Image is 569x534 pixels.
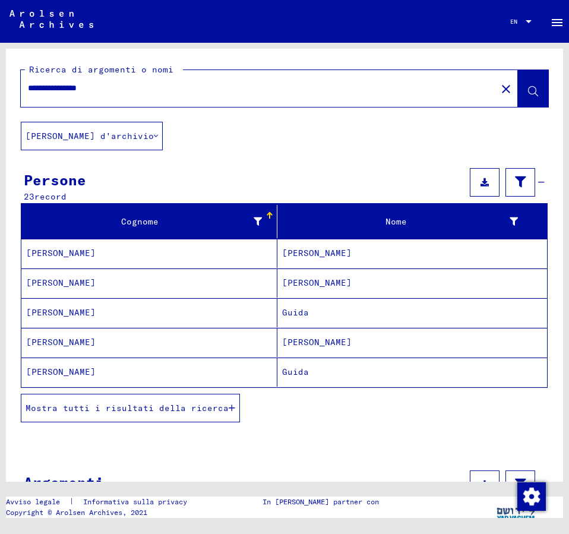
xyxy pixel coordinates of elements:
mat-cell: [PERSON_NAME] [21,358,277,387]
mat-icon: close [499,82,513,96]
div: Cognome [26,216,262,228]
div: Cognome [26,212,277,231]
button: Toggle sidenav [545,10,569,33]
mat-cell: [PERSON_NAME] [21,328,277,357]
div: | [6,497,201,507]
span: 23 [24,191,34,202]
div: Argomenti [24,472,104,493]
span: EN [510,18,523,25]
mat-cell: [PERSON_NAME] [277,328,547,357]
mat-header-cell: Nome [277,205,547,238]
button: Mostra tutti i risultati della ricerca [21,394,240,422]
mat-label: Ricerca di argomenti o nomi [29,64,173,75]
img: Cambiare il consenso [517,482,546,511]
img: yv_logo.png [494,497,539,526]
img: Arolsen_neg.svg [10,10,93,28]
mat-cell: [PERSON_NAME] [21,239,277,268]
mat-header-cell: Cognome [21,205,277,238]
span: record [34,191,67,202]
button: [PERSON_NAME] d'archivio [21,122,163,150]
span: Mostra tutti i risultati della ricerca [26,403,229,413]
a: Avviso legale [6,497,69,507]
div: Nome [282,216,518,228]
button: Chiaro [494,77,518,100]
div: Persone [24,169,86,191]
mat-cell: [PERSON_NAME] [277,239,547,268]
p: Copyright © Arolsen Archives, 2021 [6,507,201,518]
mat-cell: [PERSON_NAME] [277,268,547,298]
div: Nome [282,212,533,231]
p: In [PERSON_NAME] partner con [263,497,379,507]
mat-cell: [PERSON_NAME] [21,268,277,298]
div: Cambiare il consenso [517,482,545,510]
mat-cell: [PERSON_NAME] [21,298,277,327]
a: Informativa sulla privacy [74,497,201,507]
mat-cell: Guida [277,358,547,387]
mat-cell: Guida [277,298,547,327]
mat-icon: Side nav toggle icon [550,15,564,30]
